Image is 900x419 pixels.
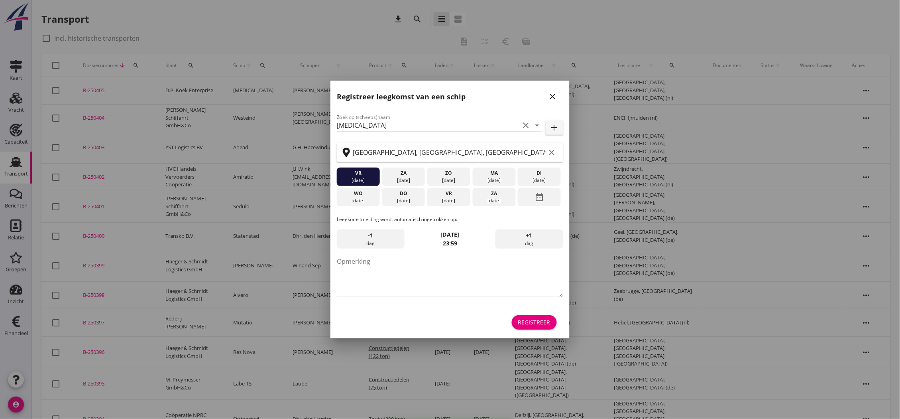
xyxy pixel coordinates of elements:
div: [DATE] [339,177,378,184]
div: [DATE] [384,197,423,204]
div: dag [495,229,563,249]
div: za [384,170,423,177]
span: +1 [526,231,533,240]
div: [DATE] [520,177,559,184]
strong: [DATE] [441,231,460,238]
i: arrow_drop_down [533,121,542,130]
div: za [475,190,514,197]
div: vr [429,190,468,197]
i: close [548,92,558,101]
div: do [384,190,423,197]
h2: Registreer leegkomst van een schip [337,91,466,102]
i: clear [521,121,531,130]
button: Registreer [512,315,557,330]
div: di [520,170,559,177]
span: -1 [368,231,373,240]
div: [DATE] [429,197,468,204]
i: date_range [534,190,544,204]
i: add [550,123,559,132]
div: [DATE] [429,177,468,184]
div: Registreer [518,318,550,326]
div: zo [429,170,468,177]
div: wo [339,190,378,197]
div: ma [475,170,514,177]
div: [DATE] [475,177,514,184]
div: [DATE] [339,197,378,204]
input: Zoek op (scheeps)naam [337,119,520,132]
div: vr [339,170,378,177]
div: [DATE] [475,197,514,204]
textarea: Opmerking [337,255,563,297]
input: Zoek op terminal of plaats [353,146,546,159]
p: Leegkomstmelding wordt automatisch ingetrokken op: [337,216,563,223]
i: clear [547,148,557,157]
div: dag [337,229,405,249]
div: [DATE] [384,177,423,184]
strong: 23:59 [443,239,457,247]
